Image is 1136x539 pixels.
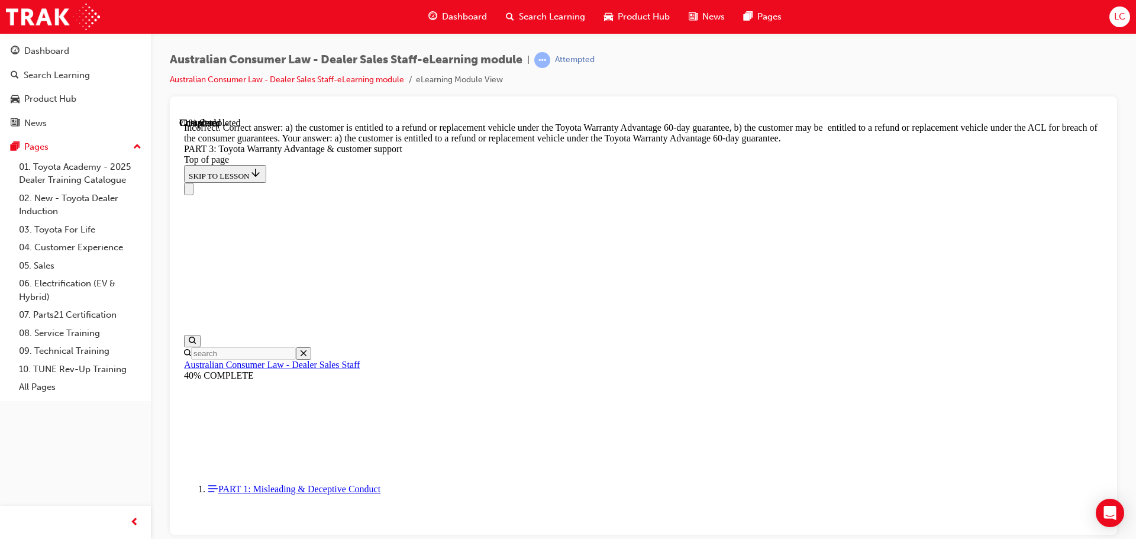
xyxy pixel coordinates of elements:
[604,9,613,24] span: car-icon
[11,94,20,105] span: car-icon
[14,275,146,306] a: 06. Electrification (EV & Hybrid)
[702,10,725,24] span: News
[5,136,146,158] button: Pages
[14,360,146,379] a: 10. TUNE Rev-Up Training
[1114,10,1125,24] span: LC
[1096,499,1124,527] div: Open Intercom Messenger
[14,378,146,396] a: All Pages
[11,118,20,129] span: news-icon
[117,230,132,242] button: Close search menu
[618,10,670,24] span: Product Hub
[5,38,146,136] button: DashboardSearch LearningProduct HubNews
[419,5,496,29] a: guage-iconDashboard
[133,140,141,155] span: up-icon
[5,112,146,134] a: News
[5,37,924,47] div: Top of page
[11,70,19,81] span: search-icon
[428,9,437,24] span: guage-icon
[734,5,791,29] a: pages-iconPages
[527,53,530,67] span: |
[14,342,146,360] a: 09. Technical Training
[14,221,146,239] a: 03. Toyota For Life
[679,5,734,29] a: news-iconNews
[496,5,595,29] a: search-iconSearch Learning
[12,230,117,242] input: Search
[5,65,14,78] button: Close navigation menu
[5,64,146,86] a: Search Learning
[744,9,753,24] span: pages-icon
[24,140,49,154] div: Pages
[24,117,47,130] div: News
[24,69,90,82] div: Search Learning
[14,324,146,343] a: 08. Service Training
[170,75,404,85] a: Australian Consumer Law - Dealer Sales Staff-eLearning module
[6,4,100,30] img: Trak
[1109,7,1130,27] button: LC
[5,253,924,263] div: 40% COMPLETE
[11,142,20,153] span: pages-icon
[24,44,69,58] div: Dashboard
[555,54,595,66] div: Attempted
[14,158,146,189] a: 01. Toyota Academy - 2025 Dealer Training Catalogue
[5,47,87,65] button: SKIP TO LESSON
[9,54,82,63] span: SKIP TO LESSON
[534,52,550,68] span: learningRecordVerb_ATTEMPT-icon
[506,9,514,24] span: search-icon
[519,10,585,24] span: Search Learning
[14,189,146,221] a: 02. New - Toyota Dealer Induction
[5,88,146,110] a: Product Hub
[5,242,180,252] a: Australian Consumer Law - Dealer Sales Staff
[14,257,146,275] a: 05. Sales
[14,238,146,257] a: 04. Customer Experience
[5,26,924,37] div: PART 3: Toyota Warranty Advantage & customer support
[14,306,146,324] a: 07. Parts21 Certification
[5,217,21,230] button: Open search menu
[689,9,698,24] span: news-icon
[5,5,924,26] div: Incorrect. Correct answer: a) the customer is entitled to a refund or replacement vehicle under t...
[442,10,487,24] span: Dashboard
[170,53,522,67] span: Australian Consumer Law - Dealer Sales Staff-eLearning module
[130,515,139,530] span: prev-icon
[595,5,679,29] a: car-iconProduct Hub
[757,10,782,24] span: Pages
[5,40,146,62] a: Dashboard
[24,92,76,106] div: Product Hub
[11,46,20,57] span: guage-icon
[416,73,503,87] li: eLearning Module View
